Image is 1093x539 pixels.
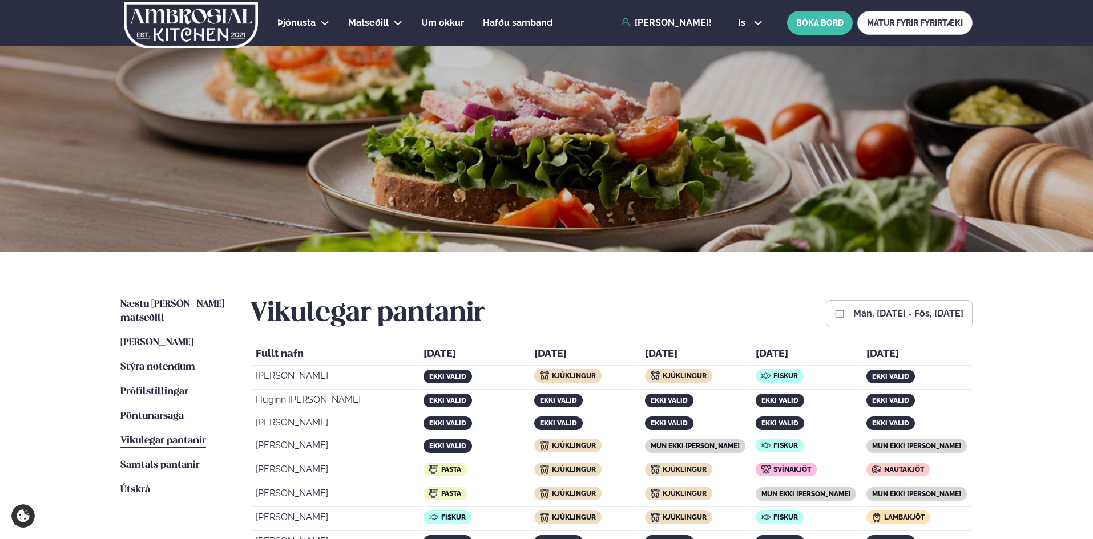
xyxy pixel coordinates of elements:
span: Stýra notendum [120,362,195,372]
td: [PERSON_NAME] [251,460,418,483]
td: [PERSON_NAME] [251,484,418,507]
th: [DATE] [640,345,750,366]
span: ekki valið [429,442,466,450]
button: mán, [DATE] - fös, [DATE] [853,309,963,318]
span: ekki valið [429,396,466,404]
span: Kjúklingur [663,489,707,497]
span: Pasta [441,489,461,497]
img: icon img [429,513,438,522]
img: icon img [540,489,549,498]
span: mun ekki [PERSON_NAME] [872,442,961,450]
span: Vikulegar pantanir [120,436,206,445]
span: Kjúklingur [552,465,596,473]
img: icon img [429,489,438,498]
h2: Vikulegar pantanir [250,298,485,330]
span: Næstu [PERSON_NAME] matseðill [120,299,224,323]
a: Næstu [PERSON_NAME] matseðill [120,298,227,325]
td: [PERSON_NAME] [251,367,418,390]
td: [PERSON_NAME] [251,508,418,531]
button: BÓKA BORÐ [787,11,853,35]
a: MATUR FYRIR FYRIRTÆKI [857,11,973,35]
a: Um okkur [421,16,464,30]
span: Kjúklingur [663,465,707,473]
span: Um okkur [421,17,464,28]
span: ekki valið [540,396,577,404]
a: [PERSON_NAME] [120,336,193,350]
span: ekki valið [651,419,688,427]
span: ekki valið [872,419,909,427]
span: Svínakjöt [773,465,811,473]
span: mun ekki [PERSON_NAME] [761,490,850,498]
span: Kjúklingur [663,372,707,380]
span: Kjúklingur [663,513,707,521]
span: Útskrá [120,485,150,495]
span: ekki valið [761,419,798,427]
a: Pöntunarsaga [120,410,184,423]
span: Lambakjöt [884,513,925,521]
span: Hafðu samband [483,17,552,28]
span: Fiskur [773,372,798,380]
span: is [738,18,749,27]
a: Þjónusta [277,16,316,30]
a: Stýra notendum [120,360,195,374]
span: ekki valið [540,419,577,427]
img: icon img [761,441,771,450]
a: Samtals pantanir [120,459,200,472]
span: Fiskur [773,513,798,521]
td: Huginn [PERSON_NAME] [251,391,418,412]
span: Matseðill [348,17,389,28]
span: ekki valið [872,372,909,380]
a: [PERSON_NAME]! [621,18,712,28]
img: icon img [540,465,549,474]
span: ekki valið [761,396,798,404]
span: Pöntunarsaga [120,411,184,421]
img: icon img [429,465,438,474]
img: icon img [872,465,881,474]
span: Pasta [441,465,461,473]
a: Matseðill [348,16,389,30]
img: icon img [540,513,549,522]
img: icon img [651,371,660,380]
span: Kjúklingur [552,489,596,497]
span: Nautakjöt [884,465,924,473]
span: Samtals pantanir [120,460,200,470]
th: [DATE] [862,345,971,366]
span: Fiskur [773,441,798,449]
span: mun ekki [PERSON_NAME] [651,442,740,450]
span: Kjúklingur [552,513,596,521]
span: Kjúklingur [552,441,596,449]
span: [PERSON_NAME] [120,338,193,347]
img: icon img [761,371,771,380]
img: icon img [651,489,660,498]
th: [DATE] [751,345,861,366]
span: Prófílstillingar [120,387,188,396]
a: Vikulegar pantanir [120,434,206,448]
a: Cookie settings [11,504,35,528]
span: Þjónusta [277,17,316,28]
span: ekki valið [872,396,909,404]
th: [DATE] [419,345,529,366]
span: ekki valið [429,419,466,427]
img: icon img [540,441,549,450]
span: Fiskur [441,513,466,521]
button: is [729,18,772,27]
a: Hafðu samband [483,16,552,30]
span: mun ekki [PERSON_NAME] [872,490,961,498]
img: icon img [761,465,771,474]
img: icon img [651,465,660,474]
th: [DATE] [530,345,639,366]
span: ekki valið [429,372,466,380]
img: icon img [761,513,771,522]
img: logo [123,2,259,48]
th: Fullt nafn [251,345,418,366]
td: [PERSON_NAME] [251,414,418,435]
td: [PERSON_NAME] [251,436,418,459]
img: icon img [540,371,549,380]
span: Kjúklingur [552,372,596,380]
a: Prófílstillingar [120,385,188,399]
span: ekki valið [651,396,688,404]
img: icon img [872,513,881,522]
img: icon img [651,513,660,522]
a: Útskrá [120,483,150,497]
